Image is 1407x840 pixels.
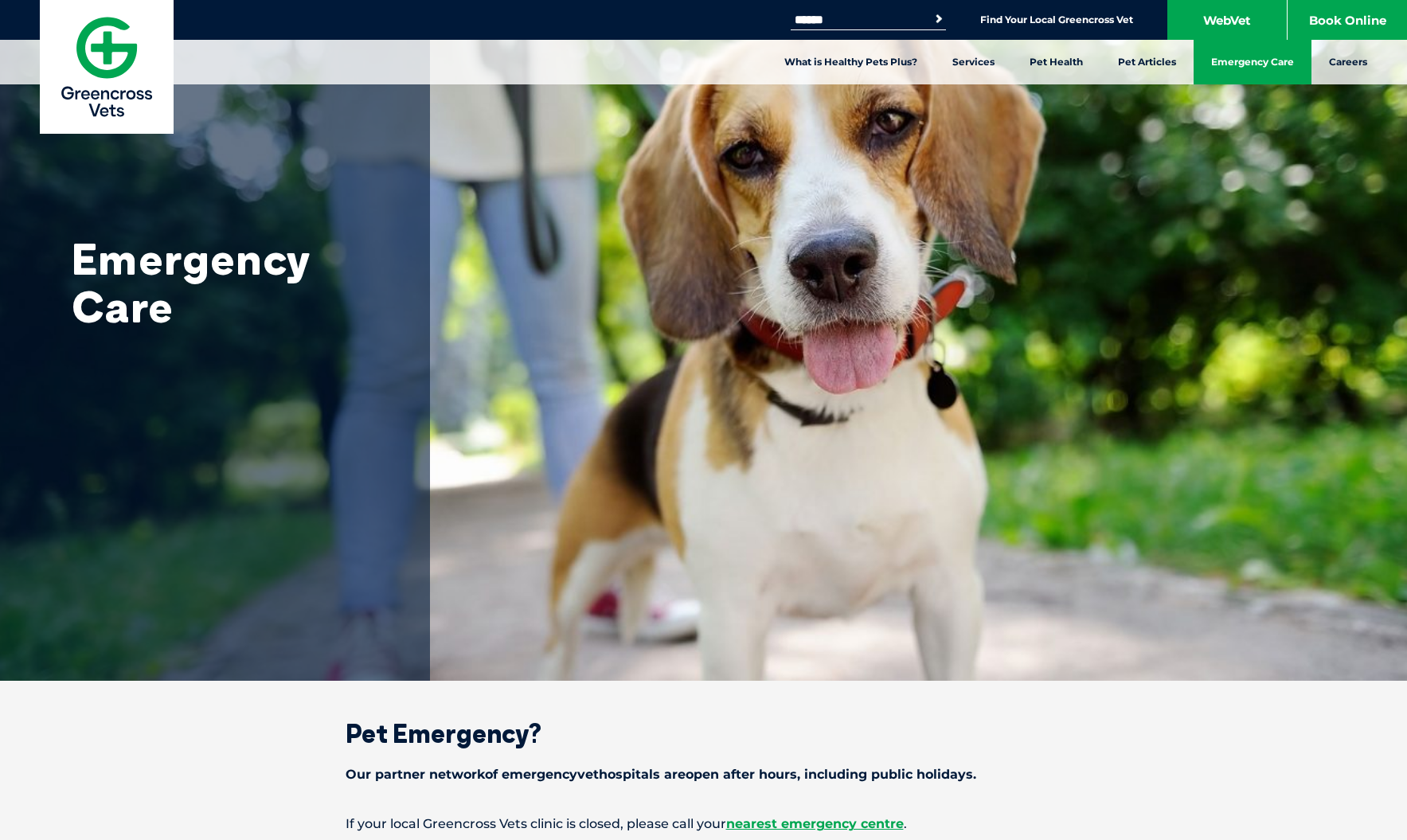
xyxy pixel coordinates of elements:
a: Services [935,40,1012,84]
a: Emergency Care [1194,40,1311,84]
h2: Pet Emergency? [290,721,1118,746]
h1: Emergency Care [72,235,390,330]
a: Pet Articles [1100,40,1194,84]
a: nearest emergency centre [726,816,904,831]
span: . [904,816,907,831]
a: Careers [1311,40,1385,84]
span: of emergency [485,767,577,782]
span: open after hours, including public holidays. [686,767,976,782]
span: Our partner network [346,767,485,782]
a: Pet Health [1012,40,1100,84]
button: Search [931,11,947,27]
span: vet [577,767,599,782]
a: What is Healthy Pets Plus? [767,40,935,84]
a: Find Your Local Greencross Vet [980,14,1133,26]
span: If your local Greencross Vets clinic is closed, please call your [346,816,726,831]
span: hospitals [599,767,660,782]
span: are [664,767,686,782]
